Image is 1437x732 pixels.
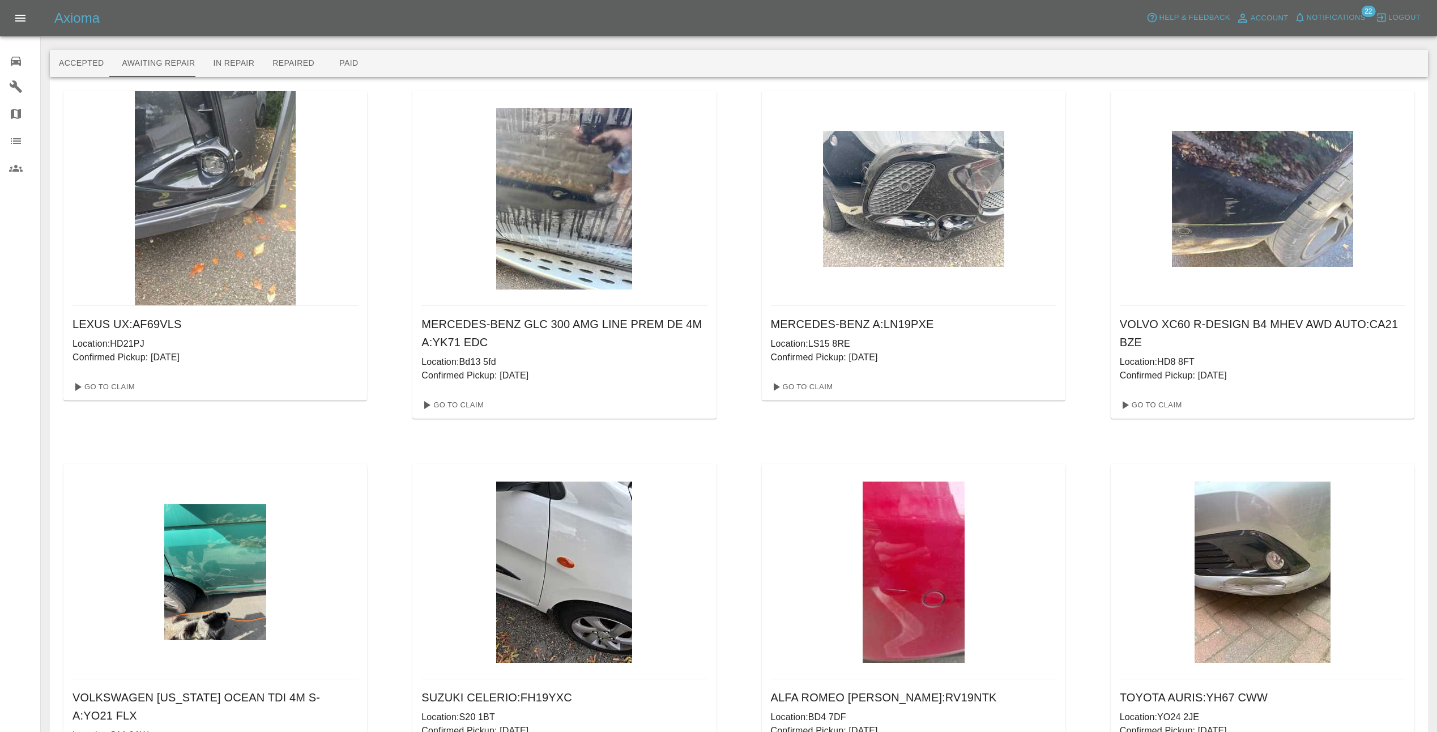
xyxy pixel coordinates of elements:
button: Help & Feedback [1144,9,1233,27]
p: Location: HD21PJ [73,337,358,351]
button: Repaired [263,50,323,77]
h6: VOLKSWAGEN [US_STATE] OCEAN TDI 4M S-A : YO21 FLX [73,688,358,725]
a: Go To Claim [68,378,138,396]
h6: ALFA ROMEO [PERSON_NAME] : RV19NTK [771,688,1056,707]
p: Location: LS15 8RE [771,337,1056,351]
a: Go To Claim [766,378,836,396]
button: Open drawer [7,5,34,32]
h6: MERCEDES-BENZ GLC 300 AMG LINE PREM DE 4M A : YK71 EDC [421,315,707,351]
p: Confirmed Pickup: [DATE] [73,351,358,364]
span: 22 [1361,6,1375,17]
button: Awaiting Repair [113,50,204,77]
p: Location: S20 1BT [421,710,707,724]
button: In Repair [204,50,264,77]
p: Location: HD8 8FT [1120,355,1405,369]
h5: Axioma [54,9,100,27]
span: Help & Feedback [1159,11,1230,24]
a: Go To Claim [417,396,487,414]
span: Logout [1388,11,1421,24]
button: Paid [323,50,374,77]
p: Location: YO24 2JE [1120,710,1405,724]
h6: TOYOTA AURIS : YH67 CWW [1120,688,1405,707]
p: Confirmed Pickup: [DATE] [421,369,707,382]
span: Notifications [1307,11,1366,24]
p: Location: Bd13 5fd [421,355,707,369]
p: Confirmed Pickup: [DATE] [1120,369,1405,382]
button: Logout [1373,9,1423,27]
p: Confirmed Pickup: [DATE] [771,351,1056,364]
h6: LEXUS UX : AF69VLS [73,315,358,333]
button: Accepted [50,50,113,77]
h6: MERCEDES-BENZ A : LN19PXE [771,315,1056,333]
h6: VOLVO XC60 R-DESIGN B4 MHEV AWD AUTO : CA21 BZE [1120,315,1405,351]
a: Account [1233,9,1291,27]
h6: SUZUKI CELERIO : FH19YXC [421,688,707,707]
button: Notifications [1291,9,1368,27]
p: Location: BD4 7DF [771,710,1056,724]
span: Account [1251,12,1289,25]
a: Go To Claim [1115,396,1185,414]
